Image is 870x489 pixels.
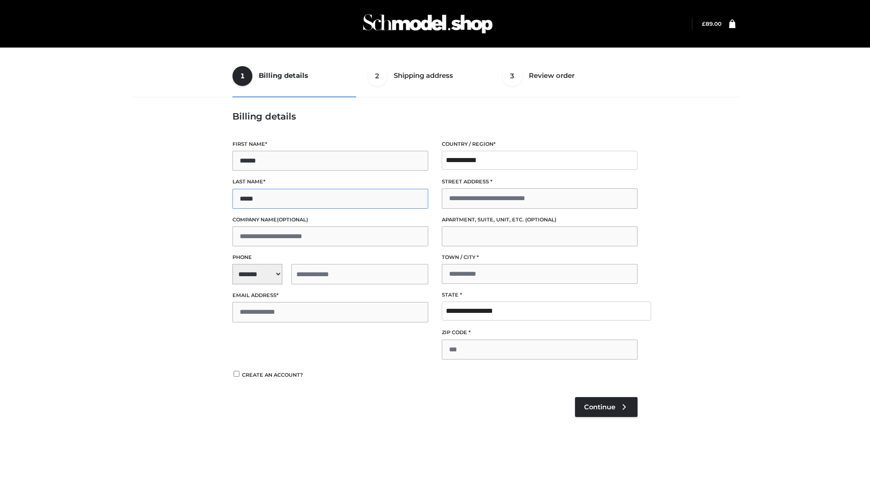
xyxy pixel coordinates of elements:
label: Last name [232,177,428,186]
bdi: 89.00 [702,20,721,27]
span: (optional) [277,216,308,223]
label: Company name [232,216,428,224]
span: £ [702,20,706,27]
label: Apartment, suite, unit, etc. [442,216,638,224]
h3: Billing details [232,111,638,122]
label: Town / City [442,253,638,262]
label: ZIP Code [442,328,638,337]
label: Phone [232,253,428,262]
label: Country / Region [442,140,638,149]
span: Create an account? [242,372,303,378]
a: £89.00 [702,20,721,27]
span: Continue [584,403,615,411]
span: (optional) [525,216,556,223]
label: First name [232,140,428,149]
img: Schmodel Admin 964 [360,6,496,42]
input: Create an account? [232,371,241,377]
label: Email address [232,291,428,300]
label: State [442,291,638,299]
a: Continue [575,397,638,417]
label: Street address [442,177,638,186]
